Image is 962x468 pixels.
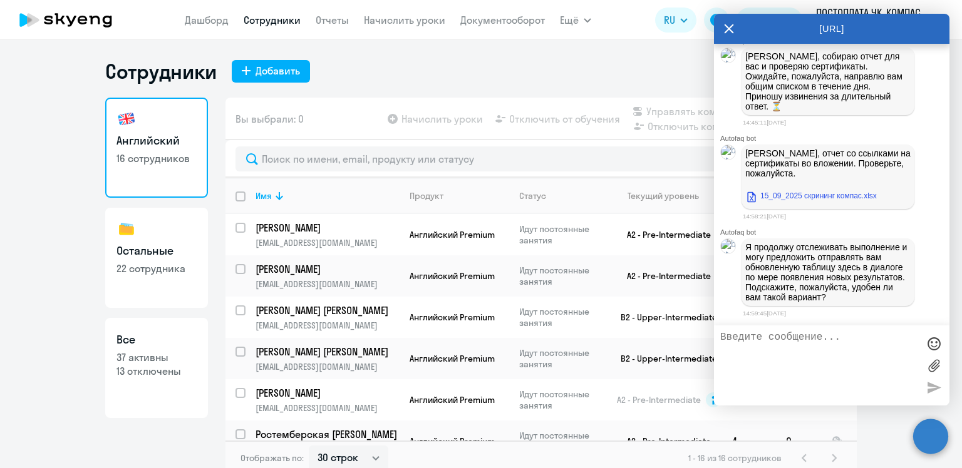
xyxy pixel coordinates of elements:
[606,214,722,255] td: A2 - Pre-Intermediate
[256,427,399,441] a: Ростемберская [PERSON_NAME]
[105,59,217,84] h1: Сотрудники
[256,361,399,372] p: [EMAIL_ADDRESS][DOMAIN_NAME]
[560,13,579,28] span: Ещё
[617,394,701,405] span: A2 - Pre-Intermediate
[410,190,443,201] div: Продукт
[737,8,802,33] button: Балансbalance
[688,452,782,464] span: 1 - 16 из 16 сотрудников
[744,13,777,28] div: Баланс
[256,303,397,317] p: [PERSON_NAME] [PERSON_NAME]
[743,213,786,220] time: 14:58:21[DATE]
[185,14,229,26] a: Дашборд
[256,427,397,441] p: Ростемберская [PERSON_NAME]
[745,242,911,302] p: Я продолжу отслеживать выполнение и могу предложить отправлять вам обновленную таблицу здесь в ди...
[256,190,399,201] div: Имя
[256,262,397,276] p: [PERSON_NAME]
[256,320,399,331] p: [EMAIL_ADDRESS][DOMAIN_NAME]
[810,5,951,35] button: ПОСТОПЛАТА ЧК, КОМПАС ПЛЮС, ООО
[256,303,399,317] a: [PERSON_NAME] [PERSON_NAME]
[743,310,786,317] time: 14:59:45[DATE]
[256,386,399,400] a: [PERSON_NAME]
[316,14,349,26] a: Отчеты
[256,278,399,290] p: [EMAIL_ADDRESS][DOMAIN_NAME]
[235,111,304,126] span: Вы выбрали: 0
[256,386,397,400] p: [PERSON_NAME]
[410,229,495,240] span: Английский Premium
[606,338,722,379] td: B2 - Upper-Intermediate
[105,98,208,198] a: Английский16 сотрудников
[745,188,877,203] a: 15_09_2025 скрининг компас.xlsx
[116,364,197,378] p: 13 отключены
[519,389,605,411] p: Идут постоянные занятия
[664,13,675,28] span: RU
[105,318,208,418] a: Все37 активны13 отключены
[743,119,786,126] time: 14:45:11[DATE]
[116,262,197,275] p: 22 сотрудника
[628,190,699,201] div: Текущий уровень
[519,190,546,201] div: Статус
[240,452,304,464] span: Отображать по:
[606,255,722,297] td: A2 - Pre-Intermediate
[776,420,822,462] td: 0
[244,14,301,26] a: Сотрудники
[116,243,197,259] h3: Остальные
[116,219,137,239] img: others
[519,223,605,246] p: Идут постоянные занятия
[116,332,197,348] h3: Все
[721,48,737,88] img: bot avatar
[256,402,399,414] p: [EMAIL_ADDRESS][DOMAIN_NAME]
[410,394,495,405] span: Английский Premium
[256,221,399,235] a: [PERSON_NAME]
[256,345,399,359] a: [PERSON_NAME] [PERSON_NAME]
[256,190,272,201] div: Имя
[410,353,495,364] span: Английский Premium
[655,8,696,33] button: RU
[235,146,847,171] input: Поиск по имени, email, продукту или статусу
[410,435,495,447] span: Английский Premium
[519,430,605,452] p: Идут постоянные занятия
[745,51,911,111] p: [PERSON_NAME], собираю отчет для вас и проверяю сертификаты. Ожидайте, пожалуйста, направлю вам о...
[519,265,605,287] p: Идут постоянные занятия
[105,208,208,308] a: Остальные22 сотрудника
[256,345,397,359] p: [PERSON_NAME] [PERSON_NAME]
[256,262,399,276] a: [PERSON_NAME]
[606,297,722,338] td: B2 - Upper-Intermediate
[720,228,949,236] div: Autofaq bot
[745,148,911,188] p: [PERSON_NAME], отчет со ссылками на сертификаты во вложении. Проверьте, пожалуйста.
[721,145,737,185] img: bot avatar
[256,237,399,248] p: [EMAIL_ADDRESS][DOMAIN_NAME]
[560,8,591,33] button: Ещё
[519,306,605,328] p: Идут постоянные занятия
[519,347,605,370] p: Идут постоянные занятия
[616,190,721,201] div: Текущий уровень
[410,190,509,201] div: Продукт
[116,109,137,129] img: english
[460,14,545,26] a: Документооборот
[410,312,495,323] span: Английский Premium
[519,190,605,201] div: Статус
[721,239,737,279] img: bot avatar
[924,356,943,375] label: Лимит 10 файлов
[232,60,310,83] button: Добавить
[116,133,197,149] h3: Английский
[720,135,949,142] div: Autofaq bot
[606,420,722,462] td: A2 - Pre-Intermediate
[816,5,933,35] p: ПОСТОПЛАТА ЧК, КОМПАС ПЛЮС, ООО
[116,151,197,165] p: 16 сотрудников
[722,420,776,462] td: 4
[256,221,397,235] p: [PERSON_NAME]
[364,14,445,26] a: Начислить уроки
[256,63,300,78] div: Добавить
[410,270,495,282] span: Английский Premium
[116,350,197,364] p: 37 активны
